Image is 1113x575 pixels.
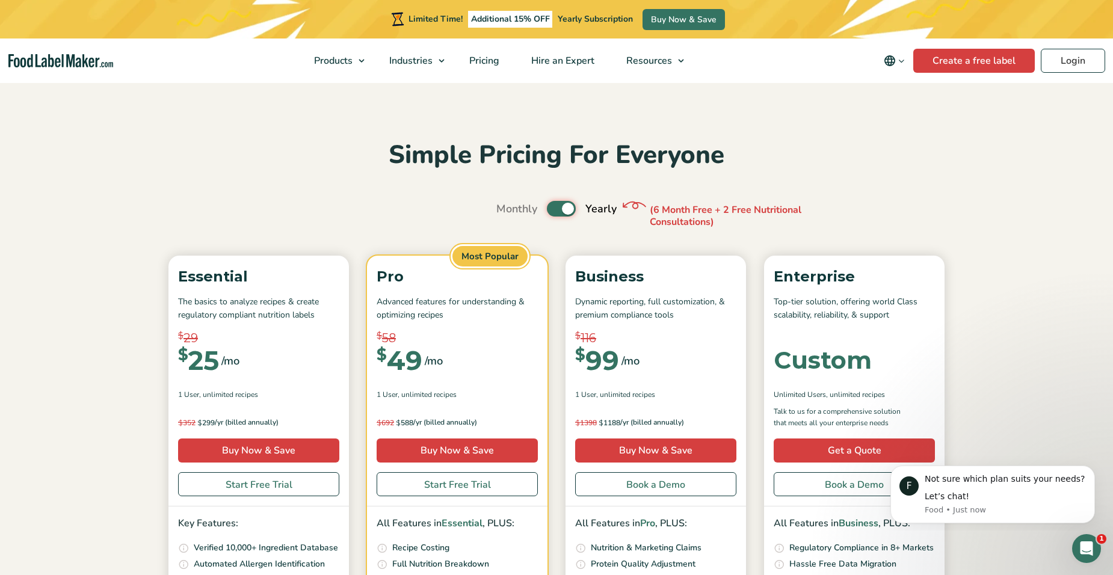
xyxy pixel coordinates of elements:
[575,472,736,496] a: Book a Demo
[178,347,188,363] span: $
[575,418,580,427] span: $
[585,201,617,217] span: Yearly
[1097,534,1106,544] span: 1
[650,204,830,229] p: (6 Month Free + 2 Free Nutritional Consultations)
[528,54,596,67] span: Hire an Expert
[178,438,339,463] a: Buy Now & Save
[197,418,202,427] span: $
[581,329,596,347] span: 116
[162,139,951,172] h2: Simple Pricing For Everyone
[194,558,325,571] p: Automated Allergen Identification
[591,541,701,555] p: Nutrition & Marketing Claims
[413,417,477,429] span: /yr (billed annually)
[575,329,581,343] span: $
[178,265,339,288] p: Essential
[178,472,339,496] a: Start Free Trial
[377,389,398,400] span: 1 User
[374,38,451,83] a: Industries
[516,38,608,83] a: Hire an Expert
[183,329,198,347] span: 29
[178,418,183,427] span: $
[178,516,339,532] p: Key Features:
[451,244,529,269] span: Most Popular
[221,352,239,369] span: /mo
[199,389,258,400] span: , Unlimited Recipes
[377,472,538,496] a: Start Free Trial
[774,516,935,532] p: All Features in , PLUS:
[620,417,684,429] span: /yr (billed annually)
[575,438,736,463] a: Buy Now & Save
[377,438,538,463] a: Buy Now & Save
[789,541,934,555] p: Regulatory Compliance in 8+ Markets
[466,54,501,67] span: Pricing
[496,201,537,217] span: Monthly
[621,352,640,369] span: /mo
[591,558,695,571] p: Protein Quality Adjustment
[774,406,912,429] p: Talk to us for a comprehensive solution that meets all your enterprise needs
[611,38,690,83] a: Resources
[774,438,935,463] a: Get a Quote
[409,13,463,25] span: Limited Time!
[643,9,725,30] a: Buy Now & Save
[377,265,538,288] p: Pro
[194,541,338,555] p: Verified 10,000+ Ingredient Database
[640,517,655,530] span: Pro
[875,49,913,73] button: Change language
[575,347,619,374] div: 99
[377,418,394,428] del: 692
[386,54,434,67] span: Industries
[774,265,935,288] p: Enterprise
[178,389,199,400] span: 1 User
[454,38,513,83] a: Pricing
[178,295,339,322] p: The basics to analyze recipes & create regulatory compliant nutrition labels
[575,295,736,322] p: Dynamic reporting, full customization, & premium compliance tools
[392,558,489,571] p: Full Nutrition Breakdown
[382,329,396,347] span: 58
[377,417,413,429] span: 588
[215,417,279,429] span: /yr (billed annually)
[575,265,736,288] p: Business
[398,389,457,400] span: , Unlimited Recipes
[442,517,483,530] span: Essential
[377,418,381,427] span: $
[392,541,449,555] p: Recipe Costing
[178,329,183,343] span: $
[377,329,382,343] span: $
[789,558,896,571] p: Hassle Free Data Migration
[913,49,1035,73] a: Create a free label
[377,295,538,322] p: Advanced features for understanding & optimizing recipes
[298,38,371,83] a: Products
[599,418,603,427] span: $
[575,418,597,428] del: 1398
[178,347,219,374] div: 25
[575,516,736,532] p: All Features in , PLUS:
[596,389,655,400] span: , Unlimited Recipes
[377,516,538,532] p: All Features in , PLUS:
[178,417,215,429] span: 299
[1041,49,1105,73] a: Login
[8,54,113,68] a: Food Label Maker homepage
[774,348,872,372] div: Custom
[826,389,885,400] span: , Unlimited Recipes
[872,455,1113,530] iframe: Intercom notifications message
[547,201,576,217] label: Toggle
[774,295,935,322] p: Top-tier solution, offering world Class scalability, reliability, & support
[575,389,596,400] span: 1 User
[310,54,354,67] span: Products
[425,352,443,369] span: /mo
[178,418,196,428] del: 352
[377,347,422,374] div: 49
[575,347,585,363] span: $
[839,517,878,530] span: Business
[623,54,673,67] span: Resources
[468,11,553,28] span: Additional 15% OFF
[377,347,387,363] span: $
[774,389,826,400] span: Unlimited Users
[558,13,633,25] span: Yearly Subscription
